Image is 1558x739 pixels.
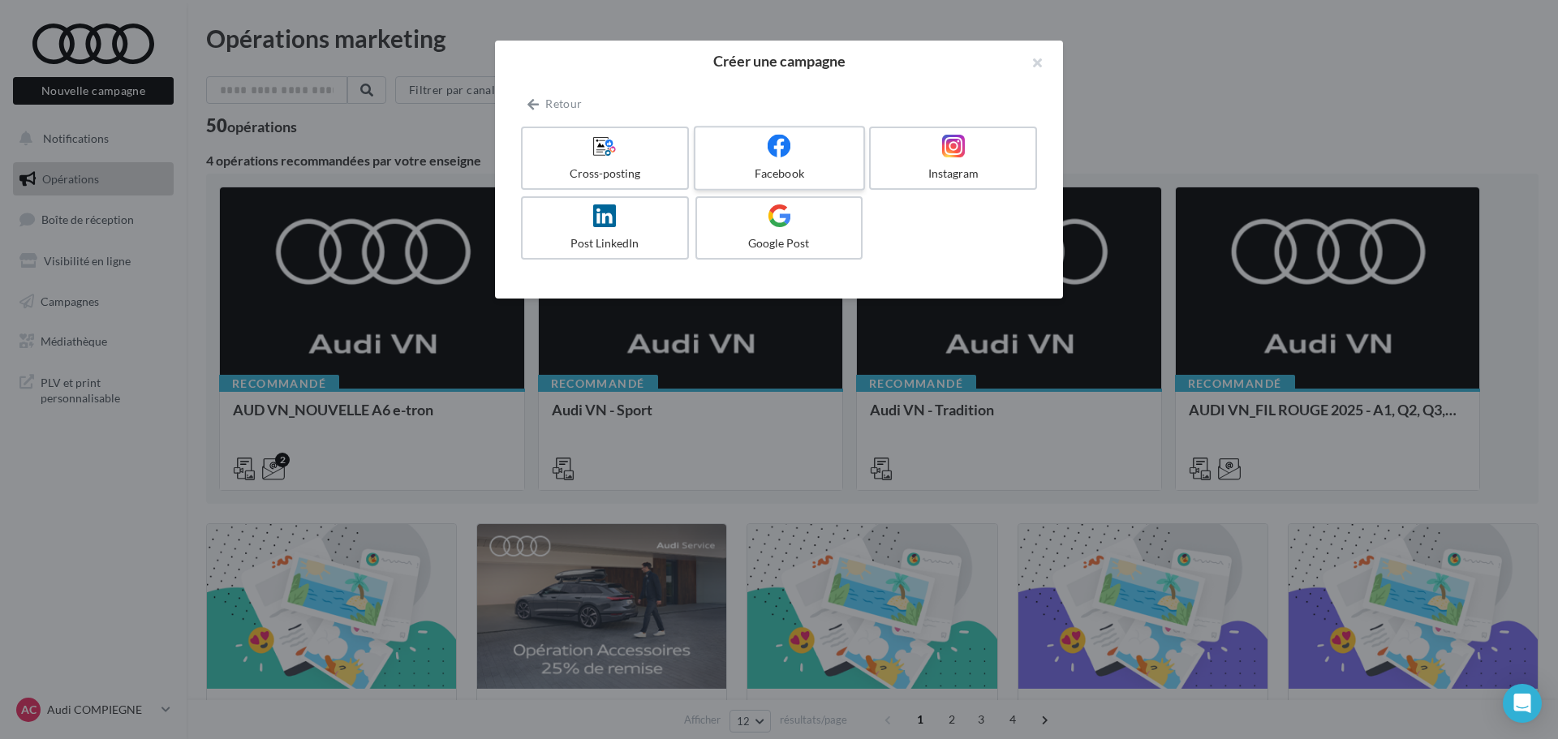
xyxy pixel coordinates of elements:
[521,94,588,114] button: Retour
[1503,684,1542,723] div: Open Intercom Messenger
[529,235,681,251] div: Post LinkedIn
[529,165,681,182] div: Cross-posting
[521,54,1037,68] h2: Créer une campagne
[704,235,855,251] div: Google Post
[877,165,1029,182] div: Instagram
[702,165,856,182] div: Facebook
